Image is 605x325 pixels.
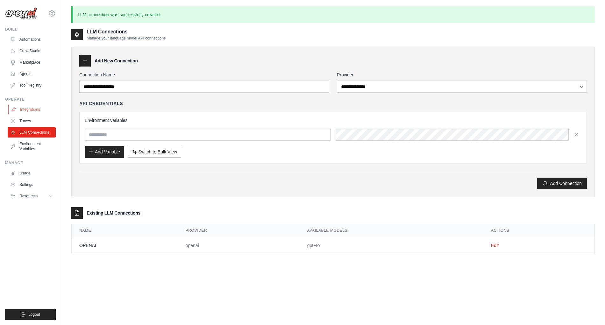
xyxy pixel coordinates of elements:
p: LLM connection was successfully created. [71,6,595,23]
th: Provider [178,224,300,237]
p: Manage your language model API connections [87,36,166,41]
th: Available Models [300,224,483,237]
td: openai [178,237,300,254]
a: LLM Connections [8,127,56,138]
th: Name [72,224,178,237]
h3: Existing LLM Connections [87,210,140,216]
th: Actions [483,224,594,237]
button: Switch to Bulk View [128,146,181,158]
div: Build [5,27,56,32]
button: Resources [8,191,56,201]
a: Integrations [8,104,56,115]
a: Crew Studio [8,46,56,56]
a: Tool Registry [8,80,56,90]
h2: LLM Connections [87,28,166,36]
img: Logo [5,7,37,19]
a: Agents [8,69,56,79]
a: Marketplace [8,57,56,67]
span: Switch to Bulk View [138,149,177,155]
h3: Add New Connection [95,58,138,64]
button: Logout [5,309,56,320]
div: Operate [5,97,56,102]
div: Manage [5,160,56,166]
h3: Environment Variables [85,117,581,124]
td: gpt-4o [300,237,483,254]
span: Logout [28,312,40,317]
button: Add Connection [537,178,587,189]
a: Edit [491,243,499,248]
label: Provider [337,72,587,78]
span: Resources [19,194,38,199]
button: Add Variable [85,146,124,158]
label: Connection Name [79,72,329,78]
a: Usage [8,168,56,178]
a: Automations [8,34,56,45]
a: Settings [8,180,56,190]
a: Environment Variables [8,139,56,154]
h4: API Credentials [79,100,123,107]
td: OPENAI [72,237,178,254]
a: Traces [8,116,56,126]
